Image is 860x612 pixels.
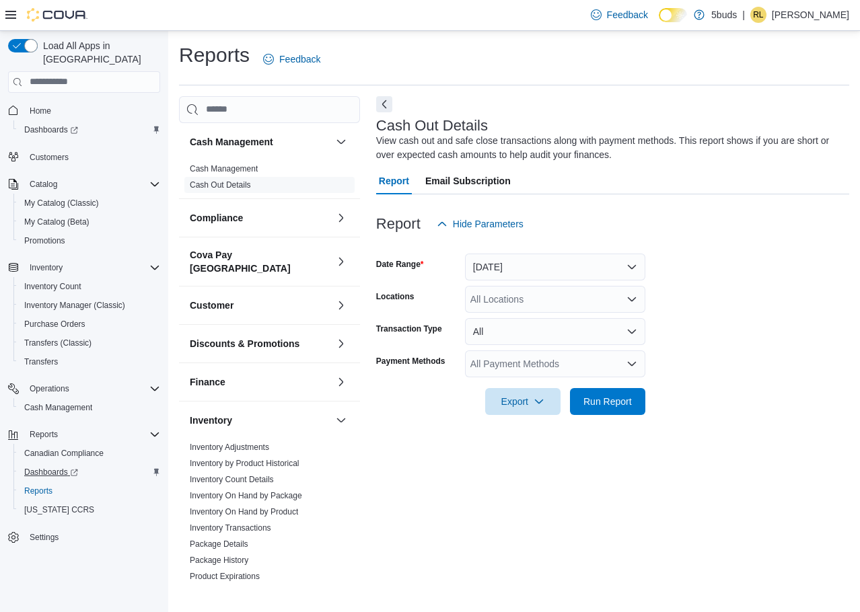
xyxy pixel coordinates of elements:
span: Reports [19,483,160,499]
a: Dashboards [13,463,166,482]
button: Canadian Compliance [13,444,166,463]
span: Inventory Count Details [190,474,274,485]
span: Feedback [279,52,320,66]
span: Catalog [30,179,57,190]
span: My Catalog (Beta) [19,214,160,230]
button: Inventory Count [13,277,166,296]
span: Reports [30,429,58,440]
span: Home [24,102,160,119]
span: Load All Apps in [GEOGRAPHIC_DATA] [38,39,160,66]
a: [US_STATE] CCRS [19,502,100,518]
a: Promotions [19,233,71,249]
p: 5buds [711,7,737,23]
span: Report [379,167,409,194]
span: Cash Management [24,402,92,413]
button: Transfers (Classic) [13,334,166,352]
span: Inventory Manager (Classic) [24,300,125,311]
span: Promotions [24,235,65,246]
label: Locations [376,291,415,302]
span: Dashboards [19,464,160,480]
span: Cash Management [19,399,160,416]
button: Customer [333,297,349,313]
button: Hide Parameters [431,211,529,237]
button: Discounts & Promotions [333,336,349,352]
button: Open list of options [626,358,637,369]
span: Package History [190,555,248,566]
h3: Cash Management [190,135,273,149]
a: Home [24,103,57,119]
button: Inventory Manager (Classic) [13,296,166,315]
a: Customers [24,149,74,165]
button: Inventory [190,414,330,427]
label: Date Range [376,259,424,270]
span: Canadian Compliance [24,448,104,459]
span: My Catalog (Beta) [24,217,89,227]
button: Catalog [24,176,63,192]
span: Purchase Orders [24,319,85,330]
span: [US_STATE] CCRS [24,504,94,515]
button: Inventory [3,258,166,277]
img: Cova [27,8,87,22]
label: Transaction Type [376,323,442,334]
button: Run Report [570,388,645,415]
a: Inventory Manager (Classic) [19,297,131,313]
span: Inventory Manager (Classic) [19,297,160,313]
span: Reports [24,426,160,443]
span: Customers [24,149,160,165]
a: Transfers [19,354,63,370]
a: My Catalog (Beta) [19,214,95,230]
div: View cash out and safe close transactions along with payment methods. This report shows if you ar... [376,134,843,162]
span: Inventory [30,262,63,273]
button: Cash Management [333,134,349,150]
span: Inventory Transactions [190,523,271,533]
span: Settings [30,532,59,543]
button: Customer [190,299,330,312]
span: Export [493,388,552,415]
button: Reports [13,482,166,500]
h3: Cova Pay [GEOGRAPHIC_DATA] [190,248,330,275]
h3: Report [376,216,421,232]
button: Home [3,101,166,120]
a: Purchase Orders [19,316,91,332]
button: Inventory [24,260,68,276]
span: Washington CCRS [19,502,160,518]
button: Cova Pay [GEOGRAPHIC_DATA] [333,254,349,270]
span: Dashboards [19,122,160,138]
button: Cash Management [190,135,330,149]
span: My Catalog (Classic) [24,198,99,208]
button: Transfers [13,352,166,371]
span: Hide Parameters [453,217,524,231]
button: Operations [24,381,75,397]
span: RL [753,7,763,23]
a: My Catalog (Classic) [19,195,104,211]
span: Canadian Compliance [19,445,160,461]
button: Inventory [333,412,349,428]
span: Inventory Count [24,281,81,292]
span: Inventory Count [19,278,160,295]
span: Reports [24,486,52,496]
button: Customers [3,147,166,167]
button: Compliance [333,210,349,226]
input: Dark Mode [659,8,687,22]
a: Feedback [258,46,326,73]
span: Customers [30,152,69,163]
span: Run Report [583,395,632,408]
span: Email Subscription [425,167,511,194]
a: Dashboards [13,120,166,139]
button: Finance [333,374,349,390]
span: Inventory Adjustments [190,442,269,453]
h3: Inventory [190,414,232,427]
a: Inventory On Hand by Package [190,491,302,500]
a: Package Details [190,539,248,549]
span: Package Details [190,539,248,549]
a: Inventory Count Details [190,475,274,484]
p: [PERSON_NAME] [772,7,849,23]
button: Cash Management [13,398,166,417]
span: Cash Out Details [190,180,251,190]
span: Catalog [24,176,160,192]
a: Inventory Adjustments [190,443,269,452]
a: Settings [24,529,64,545]
p: | [742,7,745,23]
a: Inventory Count [19,278,87,295]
